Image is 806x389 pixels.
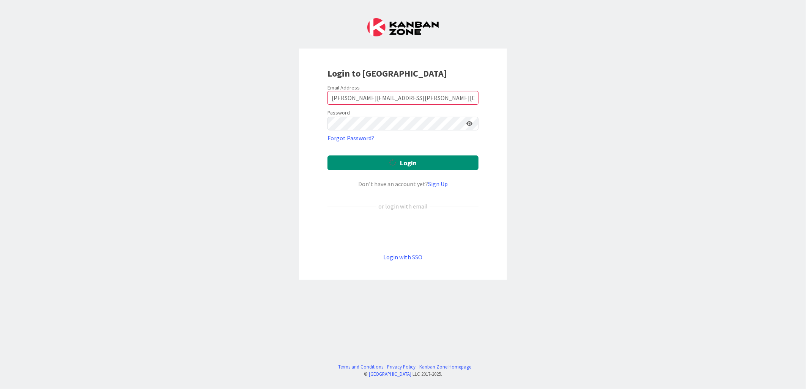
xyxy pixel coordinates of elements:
[420,363,472,370] a: Kanban Zone Homepage
[327,179,479,188] div: Don’t have an account yet?
[384,253,423,261] a: Login with SSO
[338,363,384,370] a: Terms and Conditions
[327,84,360,91] label: Email Address
[327,109,350,117] label: Password
[327,155,479,170] button: Login
[324,223,482,240] iframe: Sign in with Google Button
[387,363,416,370] a: Privacy Policy
[335,370,472,378] div: © LLC 2017- 2025 .
[369,371,411,377] a: [GEOGRAPHIC_DATA]
[367,18,439,36] img: Kanban Zone
[327,67,447,79] b: Login to [GEOGRAPHIC_DATA]
[327,133,374,143] a: Forgot Password?
[376,202,430,211] div: or login with email
[428,180,448,188] a: Sign Up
